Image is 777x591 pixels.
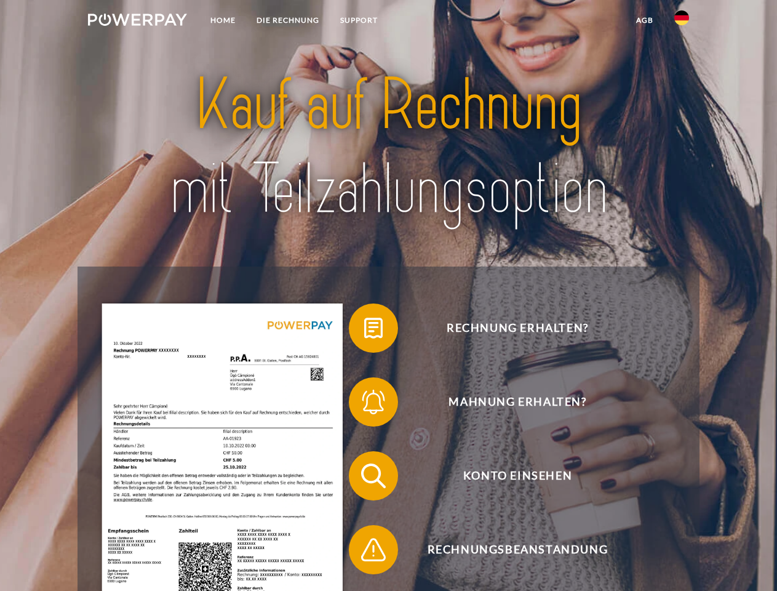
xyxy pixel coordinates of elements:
span: Konto einsehen [367,451,668,501]
button: Rechnungsbeanstandung [349,525,669,574]
img: de [674,10,689,25]
a: Home [200,9,246,31]
img: qb_search.svg [358,460,389,491]
button: Konto einsehen [349,451,669,501]
button: Rechnung erhalten? [349,304,669,353]
a: agb [626,9,664,31]
span: Rechnung erhalten? [367,304,668,353]
a: DIE RECHNUNG [246,9,330,31]
span: Rechnungsbeanstandung [367,525,668,574]
img: logo-powerpay-white.svg [88,14,187,26]
img: qb_bell.svg [358,387,389,417]
span: Mahnung erhalten? [367,377,668,427]
button: Mahnung erhalten? [349,377,669,427]
a: SUPPORT [330,9,388,31]
img: title-powerpay_de.svg [118,59,659,236]
img: qb_warning.svg [358,534,389,565]
img: qb_bill.svg [358,313,389,344]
